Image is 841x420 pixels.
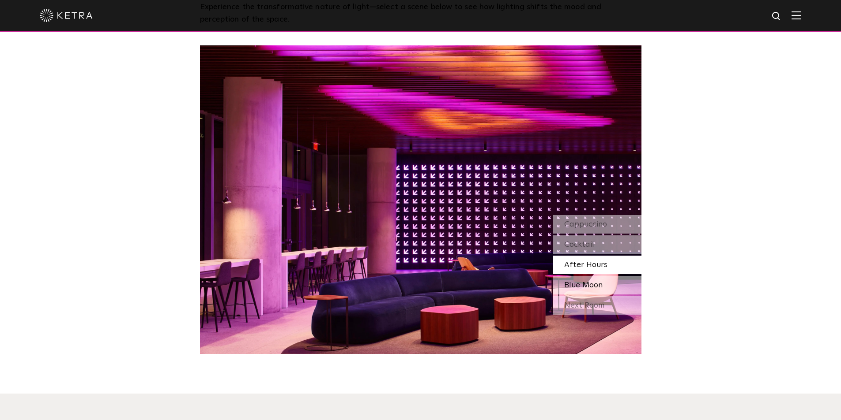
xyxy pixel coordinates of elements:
img: ketra-logo-2019-white [40,9,93,22]
div: Next Room [553,296,641,315]
img: Hamburger%20Nav.svg [792,11,801,19]
span: Cocktail [564,241,594,249]
span: Blue Moon [564,281,603,289]
img: search icon [771,11,782,22]
img: SS_SXSW_Desktop_Pink [200,45,641,354]
span: Cappuccino [564,220,607,228]
span: After Hours [564,261,607,269]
